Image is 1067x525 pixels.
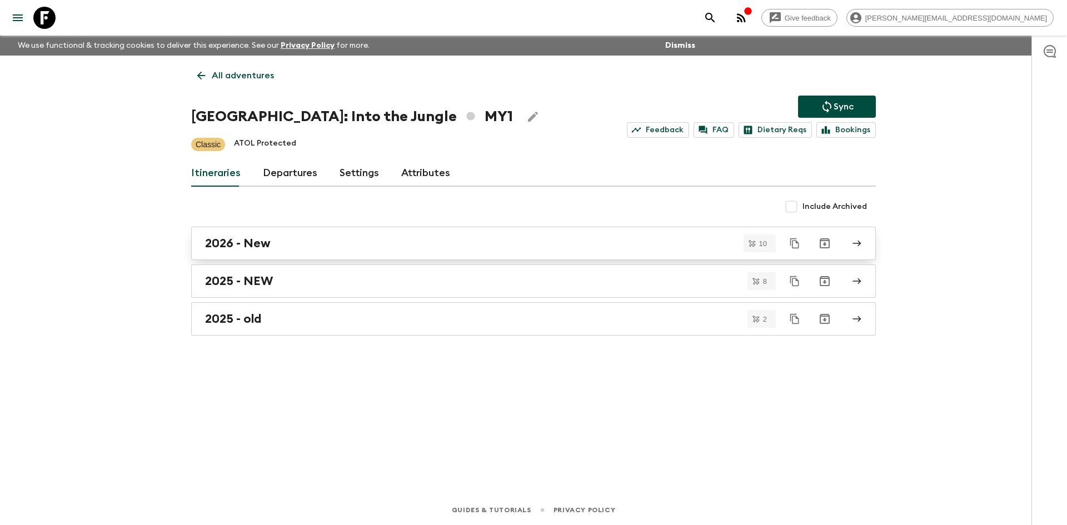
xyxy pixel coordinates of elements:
[785,271,805,291] button: Duplicate
[816,122,876,138] a: Bookings
[401,160,450,187] a: Attributes
[13,36,374,56] p: We use functional & tracking cookies to deliver this experience. See our for more.
[522,106,544,128] button: Edit Adventure Title
[452,504,531,516] a: Guides & Tutorials
[340,160,379,187] a: Settings
[756,278,774,285] span: 8
[205,312,261,326] h2: 2025 - old
[739,122,812,138] a: Dietary Reqs
[814,232,836,254] button: Archive
[191,106,513,128] h1: [GEOGRAPHIC_DATA]: Into the Jungle MY1
[785,309,805,329] button: Duplicate
[191,160,241,187] a: Itineraries
[756,316,774,323] span: 2
[205,274,273,288] h2: 2025 - NEW
[191,264,876,298] a: 2025 - NEW
[798,96,876,118] button: Sync adventure departures to the booking engine
[7,7,29,29] button: menu
[263,160,317,187] a: Departures
[859,14,1053,22] span: [PERSON_NAME][EMAIL_ADDRESS][DOMAIN_NAME]
[662,38,698,53] button: Dismiss
[191,302,876,336] a: 2025 - old
[785,233,805,253] button: Duplicate
[846,9,1054,27] div: [PERSON_NAME][EMAIL_ADDRESS][DOMAIN_NAME]
[554,504,615,516] a: Privacy Policy
[281,42,335,49] a: Privacy Policy
[814,270,836,292] button: Archive
[761,9,837,27] a: Give feedback
[694,122,734,138] a: FAQ
[752,240,774,247] span: 10
[212,69,274,82] p: All adventures
[834,100,854,113] p: Sync
[802,201,867,212] span: Include Archived
[814,308,836,330] button: Archive
[234,138,296,151] p: ATOL Protected
[196,139,221,150] p: Classic
[779,14,837,22] span: Give feedback
[699,7,721,29] button: search adventures
[205,236,271,251] h2: 2026 - New
[627,122,689,138] a: Feedback
[191,64,280,87] a: All adventures
[191,227,876,260] a: 2026 - New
